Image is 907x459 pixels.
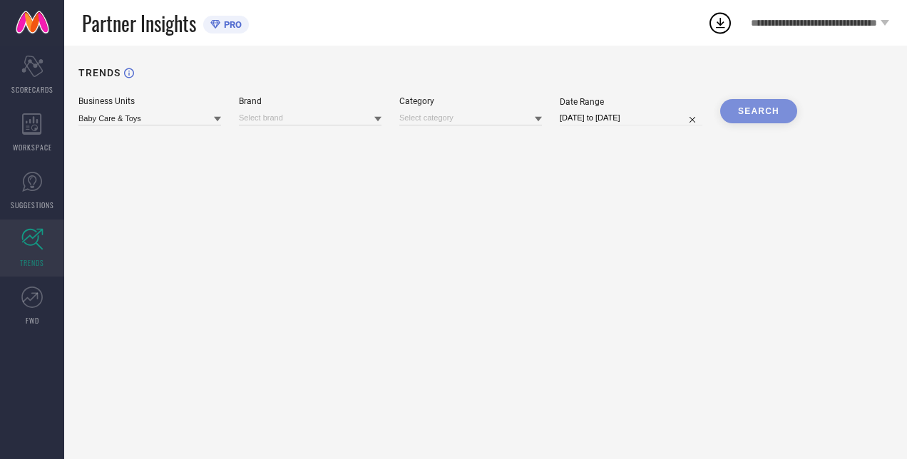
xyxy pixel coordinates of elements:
[78,96,221,106] div: Business Units
[11,84,53,95] span: SCORECARDS
[78,67,121,78] h1: TRENDS
[239,96,381,106] div: Brand
[220,19,242,30] span: PRO
[20,257,44,268] span: TRENDS
[560,97,702,107] div: Date Range
[399,110,542,125] input: Select category
[707,10,733,36] div: Open download list
[560,110,702,125] input: Select date range
[239,110,381,125] input: Select brand
[82,9,196,38] span: Partner Insights
[11,200,54,210] span: SUGGESTIONS
[399,96,542,106] div: Category
[13,142,52,153] span: WORKSPACE
[26,315,39,326] span: FWD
